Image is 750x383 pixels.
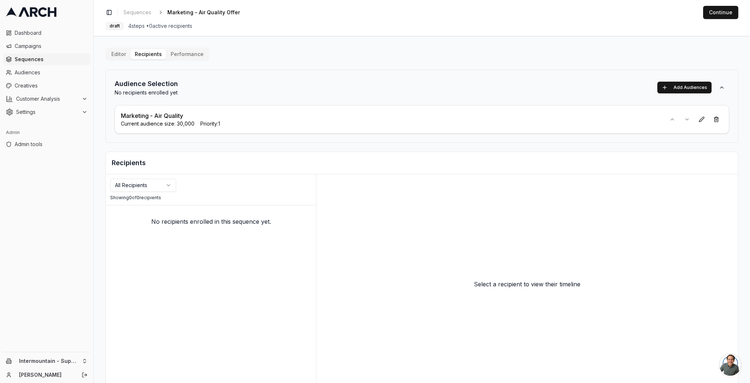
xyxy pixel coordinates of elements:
div: draft [105,22,124,30]
button: Add Audiences [657,82,712,93]
a: Admin tools [3,138,90,150]
span: Customer Analysis [16,95,79,103]
button: Recipients [130,49,166,59]
button: Continue [703,6,738,19]
a: Campaigns [3,40,90,52]
button: Customer Analysis [3,93,90,105]
a: Audiences [3,67,90,78]
span: Admin tools [15,141,88,148]
span: Sequences [123,9,151,16]
button: Settings [3,106,90,118]
button: Intermountain - Superior Water & Air [3,355,90,367]
div: Admin [3,127,90,138]
div: No recipients enrolled in this sequence yet. [106,205,316,238]
p: No recipients enrolled yet [115,89,178,96]
button: Editor [107,49,130,59]
span: Marketing - Air Quality Offer [167,9,240,16]
span: Current audience size: 30,000 [121,120,194,127]
a: Sequences [120,7,154,18]
a: Sequences [3,53,90,65]
span: Intermountain - Superior Water & Air [19,358,79,364]
a: Dashboard [3,27,90,39]
span: Priority: 1 [200,120,220,127]
p: Marketing - Air Quality [121,111,183,120]
span: Campaigns [15,42,88,50]
button: Performance [166,49,208,59]
span: Settings [16,108,79,116]
button: Log out [79,370,90,380]
h2: Recipients [112,158,732,168]
h2: Audience Selection [115,79,178,89]
div: Open chat [719,354,741,376]
span: Dashboard [15,29,88,37]
nav: breadcrumb [120,7,252,18]
a: Creatives [3,80,90,92]
span: Creatives [15,82,88,89]
span: 4 steps • 0 active recipients [128,22,192,30]
div: Showing 0 of 0 recipients [110,195,312,201]
span: Sequences [15,56,88,63]
span: Audiences [15,69,88,76]
a: [PERSON_NAME] [19,371,74,379]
